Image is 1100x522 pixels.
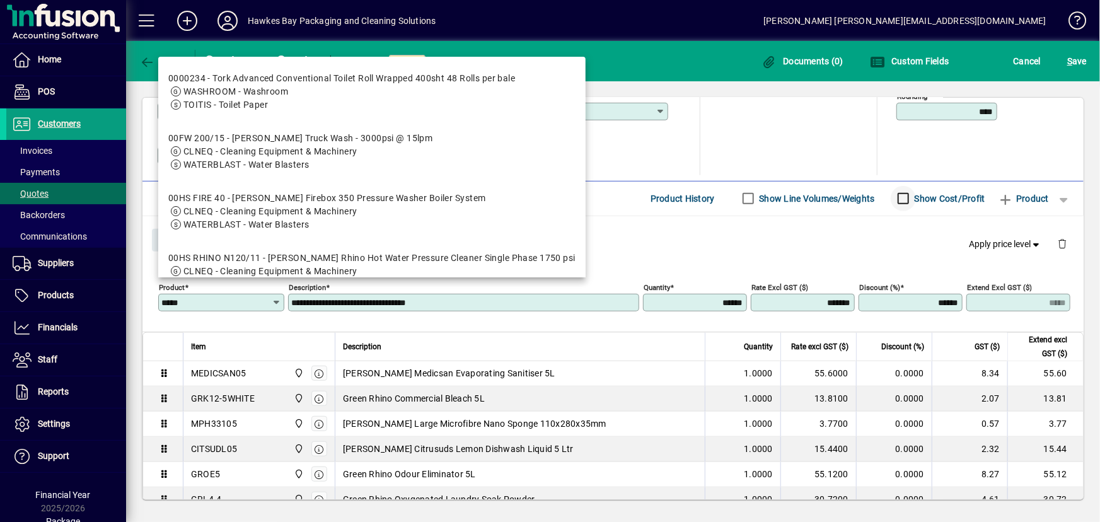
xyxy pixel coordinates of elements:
[191,443,237,455] div: CITSUDL05
[6,183,126,204] a: Quotes
[157,229,190,250] span: Close
[967,282,1032,291] mat-label: Extend excl GST ($)
[291,492,305,506] span: Central
[744,417,773,430] span: 1.0000
[964,233,1048,255] button: Apply price level
[142,216,1084,262] div: Product
[1067,51,1087,71] span: ave
[183,206,357,216] span: CLNEQ - Cleaning Equipment & Machinery
[1064,50,1090,72] button: Save
[149,233,198,245] app-page-header-button: Close
[744,367,773,380] span: 1.0000
[191,417,237,430] div: MPH33105
[207,9,248,32] button: Profile
[6,280,126,311] a: Products
[870,56,949,66] span: Custom Fields
[191,392,255,405] div: GRK12-5WHITE
[38,86,55,96] span: POS
[343,443,574,455] span: [PERSON_NAME] Citrusuds Lemon Dishwash Liquid 5 Ltr
[168,252,576,265] div: 00HS RHINO N120/11 - [PERSON_NAME] Rhino Hot Water Pressure Cleaner Single Phase 1750 psi
[6,344,126,376] a: Staff
[344,52,373,72] div: #1378
[867,50,952,72] button: Custom Fields
[791,340,848,354] span: Rate excl GST ($)
[757,192,875,205] label: Show Line Volumes/Weights
[13,146,52,156] span: Invoices
[763,11,1046,31] div: [PERSON_NAME] [PERSON_NAME][EMAIL_ADDRESS][DOMAIN_NAME]
[651,188,715,209] span: Product History
[205,51,318,71] div: Customer Quote
[168,192,486,205] div: 00HS FIRE 40 - [PERSON_NAME] Firebox 350 Pressure Washer Boiler System
[6,441,126,472] a: Support
[1007,487,1083,513] td: 30.72
[1059,3,1084,43] a: Knowledge Base
[6,248,126,279] a: Suppliers
[1007,462,1083,487] td: 55.12
[158,62,586,122] mat-option: 0000234 - Tork Advanced Conventional Toilet Roll Wrapped 400sht 48 Rolls per bale
[343,340,381,354] span: Description
[1047,229,1077,259] button: Delete
[291,366,305,380] span: Central
[38,322,78,332] span: Financials
[159,282,185,291] mat-label: Product
[744,493,773,506] span: 1.0000
[744,392,773,405] span: 1.0000
[1047,238,1077,249] app-page-header-button: Delete
[789,493,848,506] div: 30.7200
[1007,412,1083,437] td: 3.77
[291,442,305,456] span: Central
[38,354,57,364] span: Staff
[6,312,126,344] a: Financials
[139,56,182,66] span: Back
[13,231,87,241] span: Communications
[168,72,515,85] div: 0000234 - Tork Advanced Conventional Toilet Roll Wrapped 400sht 48 Rolls per bale
[970,238,1043,251] span: Apply price level
[912,192,985,205] label: Show Cost/Profit
[191,367,246,380] div: MEDICSAN05
[789,392,848,405] div: 13.8100
[932,487,1007,513] td: 4.61
[6,44,126,76] a: Home
[789,443,848,455] div: 15.4400
[6,161,126,183] a: Payments
[1007,437,1083,462] td: 15.44
[6,409,126,440] a: Settings
[856,412,932,437] td: 0.0000
[291,391,305,405] span: Central
[152,229,195,252] button: Close
[13,210,65,220] span: Backorders
[932,361,1007,386] td: 8.34
[183,86,288,96] span: WASHROOM - Washroom
[644,282,670,291] mat-label: Quantity
[1007,361,1083,386] td: 55.60
[126,50,195,72] app-page-header-button: Back
[158,122,586,182] mat-option: 00FW 200/15 - Kerrick Truck Wash - 3000psi @ 15lpm
[1014,51,1041,71] span: Cancel
[343,468,476,480] span: Green Rhino Odour Eliminator 5L
[1007,386,1083,412] td: 13.81
[932,386,1007,412] td: 2.07
[751,282,808,291] mat-label: Rate excl GST ($)
[932,412,1007,437] td: 0.57
[158,241,586,301] mat-option: 00HS RHINO N120/11 - Kerrick Rhino Hot Water Pressure Cleaner Single Phase 1750 psi
[183,159,310,170] span: WATERBLAST - Water Blasters
[38,258,74,268] span: Suppliers
[789,417,848,430] div: 3.7700
[856,487,932,513] td: 0.0000
[248,11,436,31] div: Hawkes Bay Packaging and Cleaning Solutions
[183,266,357,276] span: CLNEQ - Cleaning Equipment & Machinery
[789,468,848,480] div: 55.1200
[6,376,126,408] a: Reports
[789,367,848,380] div: 55.6000
[191,493,222,506] div: GRL4-4
[183,100,268,110] span: TOITIS - Toilet Paper
[6,204,126,226] a: Backorders
[6,76,126,108] a: POS
[38,54,61,64] span: Home
[289,282,326,291] mat-label: Description
[168,132,433,145] div: 00FW 200/15 - [PERSON_NAME] Truck Wash - 3000psi @ 15lpm
[1016,333,1067,361] span: Extend excl GST ($)
[856,386,932,412] td: 0.0000
[856,462,932,487] td: 0.0000
[932,462,1007,487] td: 8.27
